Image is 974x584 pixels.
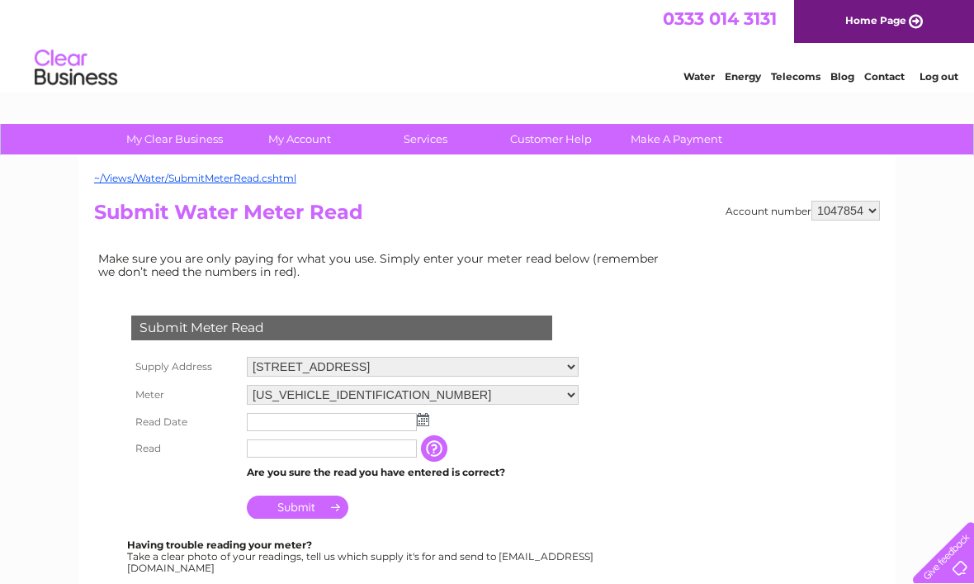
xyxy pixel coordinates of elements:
[127,353,243,381] th: Supply Address
[94,172,296,184] a: ~/Views/Water/SubmitMeterRead.cshtml
[608,124,745,154] a: Make A Payment
[483,124,619,154] a: Customer Help
[421,435,451,462] input: Information
[357,124,494,154] a: Services
[864,70,905,83] a: Contact
[243,462,583,483] td: Are you sure the read you have entered is correct?
[94,201,880,232] h2: Submit Water Meter Read
[417,413,429,426] img: ...
[920,70,958,83] a: Log out
[127,381,243,409] th: Meter
[106,124,243,154] a: My Clear Business
[98,9,878,80] div: Clear Business is a trading name of Verastar Limited (registered in [GEOGRAPHIC_DATA] No. 3667643...
[127,539,312,551] b: Having trouble reading your meter?
[725,70,761,83] a: Energy
[683,70,715,83] a: Water
[34,43,118,93] img: logo.png
[771,70,820,83] a: Telecoms
[247,496,348,519] input: Submit
[830,70,854,83] a: Blog
[127,435,243,462] th: Read
[726,201,880,221] div: Account number
[127,539,596,573] div: Take a clear photo of your readings, tell us which supply it's for and send to [EMAIL_ADDRESS][DO...
[232,124,368,154] a: My Account
[663,8,777,29] a: 0333 014 3131
[94,248,672,283] td: Make sure you are only paying for what you use. Simply enter your meter read below (remember we d...
[127,409,243,435] th: Read Date
[131,316,552,340] div: Submit Meter Read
